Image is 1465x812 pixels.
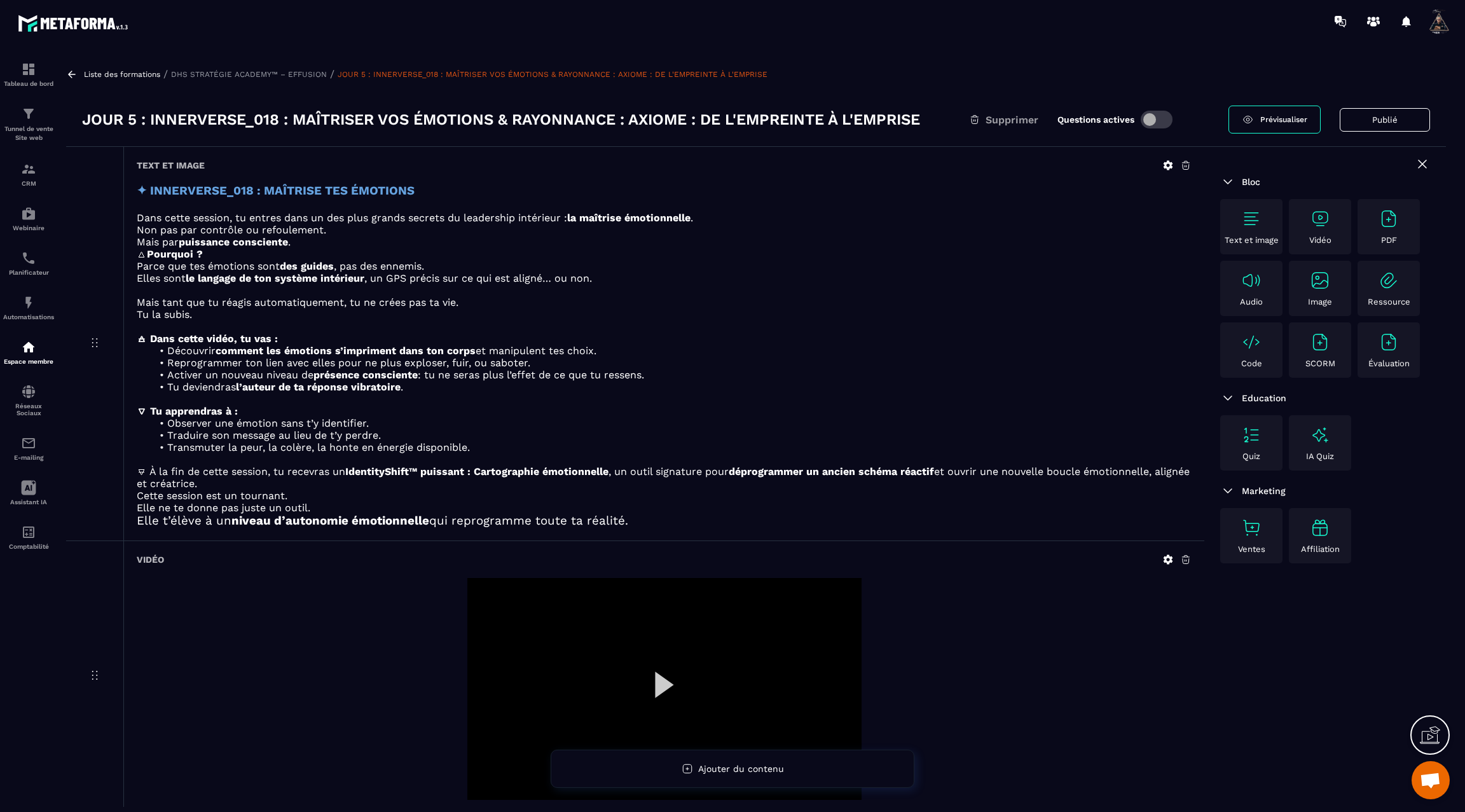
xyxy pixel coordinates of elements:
[1241,209,1262,229] img: text-image no-wrap
[313,369,418,381] strong: présence consciente
[21,295,36,310] img: automations
[3,196,54,241] a: automationsautomationsWebinaire
[186,272,364,284] strong: le langage de ton système intérieur
[137,224,1192,236] p: Non pas par contrôle ou refoulement.
[1308,297,1332,306] p: Image
[1241,332,1262,352] img: text-image no-wrap
[137,490,1192,502] p: Cette session est un tournant.
[1220,483,1235,499] img: arrow-down
[163,68,168,80] span: /
[1412,761,1450,799] div: Ouvrir le chat
[280,260,334,272] strong: des guides
[1241,359,1262,368] p: Code
[1306,451,1334,461] p: IA Quiz
[3,330,54,375] a: automationsautomationsEspace membre
[137,160,205,170] h6: Text et image
[3,515,54,560] a: accountantaccountantComptabilité
[137,260,1192,272] p: Parce que tes émotions sont , pas des ennemis.
[137,184,415,198] strong: ✦ INNERVERSE_018 : MAÎTRISE TES ÉMOTIONS
[986,114,1038,126] span: Supprimer
[137,308,1192,320] p: Tu la subis.
[152,345,1192,357] li: Découvrir et manipulent tes choix.
[3,180,54,187] p: CRM
[21,62,36,77] img: formation
[1381,235,1397,245] p: PDF
[152,357,1192,369] li: Reprogrammer ton lien avec elles pour ne plus exploser, fuir, ou saboter.
[1238,544,1265,554] p: Ventes
[1310,332,1330,352] img: text-image no-wrap
[1305,359,1335,368] p: SCORM
[147,248,203,260] strong: Pourquoi ?
[1242,451,1260,461] p: Quiz
[1368,359,1410,368] p: Évaluation
[137,502,1192,514] p: Elle ne te donne pas juste un outil.
[21,162,36,177] img: formation
[1242,393,1286,403] span: Education
[3,224,54,231] p: Webinaire
[137,296,1192,308] p: Mais tant que tu réagis automatiquement, tu ne crées pas ta vie.
[1241,425,1262,445] img: text-image no-wrap
[21,384,36,399] img: social-network
[3,125,54,142] p: Tunnel de vente Site web
[137,272,1192,284] p: Elles sont , un GPS précis sur ce qui est aligné… ou non.
[1220,390,1235,406] img: arrow-down
[1301,544,1340,554] p: Affiliation
[1260,115,1307,124] span: Prévisualiser
[152,441,1192,453] li: Transmuter la peur, la colère, la honte en énergie disponible.
[3,499,54,506] p: Assistant IA
[1057,114,1134,125] label: Questions actives
[152,417,1192,429] li: Observer une émotion sans t’y identifier.
[137,405,238,417] strong: 🜄 Tu apprendras à :
[3,152,54,196] a: formationformationCRM
[21,340,36,355] img: automations
[137,465,1192,490] p: 🜃 À la fin de cette session, tu recevras un , un outil signature pour et ouvrir une nouvelle bouc...
[3,375,54,426] a: social-networksocial-networkRéseaux Sociaux
[1310,270,1330,291] img: text-image no-wrap
[698,764,784,774] span: Ajouter du contenu
[137,212,1192,224] p: Dans cette session, tu entres dans un des plus grands secrets du leadership intérieur : .
[171,70,327,79] a: DHS STRATÉGIE ACADEMY™ – EFFUSION
[1379,209,1399,229] img: text-image no-wrap
[152,381,1192,393] li: Tu deviendras .
[137,554,164,565] h6: Vidéo
[3,52,54,97] a: formationformationTableau de bord
[1225,235,1279,245] p: Text et image
[1310,425,1330,445] img: text-image
[3,241,54,286] a: schedulerschedulerPlanificateur
[137,248,1192,260] p: 🜂
[3,358,54,365] p: Espace membre
[3,313,54,320] p: Automatisations
[338,70,767,79] a: JOUR 5 : INNERVERSE_018 : MAÎTRISER VOS ÉMOTIONS & RAYONNANCE : AXIOME : DE L'EMPREINTE À L'EMPRISE
[330,68,334,80] span: /
[21,525,36,540] img: accountant
[137,236,1192,248] p: Mais par .
[1379,332,1399,352] img: text-image no-wrap
[152,429,1192,441] li: Traduire son message au lieu de t’y perdre.
[567,212,691,224] strong: la maîtrise émotionnelle
[137,333,278,345] strong: 🜁 Dans cette vidéo, tu vas :
[21,106,36,121] img: formation
[1241,270,1262,291] img: text-image no-wrap
[1379,270,1399,291] img: text-image no-wrap
[152,369,1192,381] li: Activer un nouveau niveau de : tu ne seras plus l’effet de ce que tu ressens.
[21,206,36,221] img: automations
[3,269,54,276] p: Planificateur
[1242,177,1260,187] span: Bloc
[3,426,54,471] a: emailemailE-mailing
[84,70,160,79] a: Liste des formations
[216,345,476,357] strong: comment les émotions s’impriment dans ton corps
[231,514,429,528] strong: niveau d’autonomie émotionnelle
[137,514,1192,528] h3: Elle t’élève à un qui reprogramme toute ta réalité.
[3,97,54,152] a: formationformationTunnel de vente Site web
[1228,106,1321,134] a: Prévisualiser
[1240,297,1263,306] p: Audio
[18,11,132,35] img: logo
[1340,108,1430,132] button: Publié
[21,251,36,266] img: scheduler
[82,109,920,130] h3: JOUR 5 : INNERVERSE_018 : MAÎTRISER VOS ÉMOTIONS & RAYONNANCE : AXIOME : DE L'EMPREINTE À L'EMPRISE
[3,543,54,550] p: Comptabilité
[3,80,54,87] p: Tableau de bord
[729,465,934,478] strong: déprogrammer un ancien schéma réactif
